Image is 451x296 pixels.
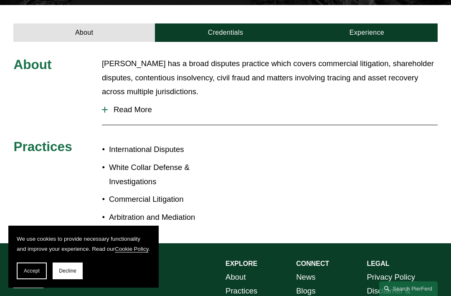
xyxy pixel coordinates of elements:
[379,281,438,296] a: Search this site
[296,260,329,267] strong: CONNECT
[17,263,47,279] button: Accept
[367,260,389,267] strong: LEGAL
[59,268,76,274] span: Decline
[225,260,257,267] strong: EXPLORE
[13,139,72,154] span: Practices
[155,23,296,42] a: Credentials
[109,160,225,188] p: White Collar Defense & Investigations
[225,270,246,284] a: About
[24,268,40,274] span: Accept
[109,192,225,206] p: Commercial Litigation
[296,270,315,284] a: News
[115,246,148,252] a: Cookie Policy
[102,99,438,121] button: Read More
[109,142,225,156] p: International Disputes
[53,263,83,279] button: Decline
[13,57,51,72] span: About
[8,226,159,288] section: Cookie banner
[13,23,155,42] a: About
[108,105,438,114] span: Read More
[367,270,415,284] a: Privacy Policy
[109,210,225,224] p: Arbitration and Mediation
[102,57,438,98] p: [PERSON_NAME] has a broad disputes practice which covers commercial litigation, shareholder dispu...
[296,23,437,42] a: Experience
[17,234,150,254] p: We use cookies to provide necessary functionality and improve your experience. Read our .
